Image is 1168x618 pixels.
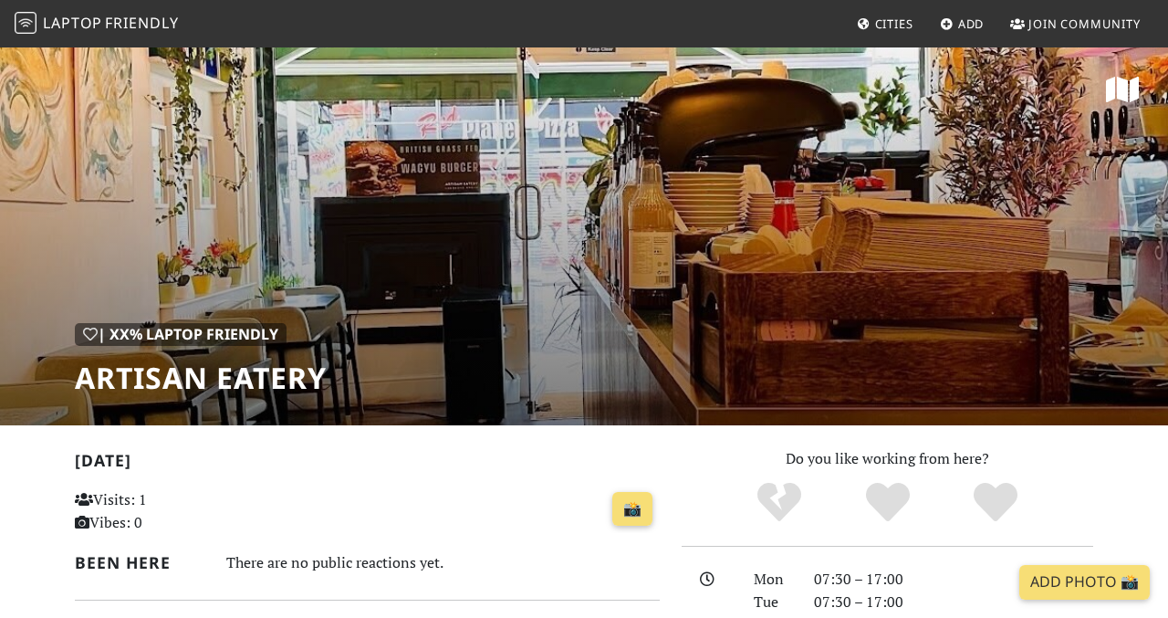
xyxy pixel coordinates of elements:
h2: Been here [75,553,204,572]
a: 📸 [612,492,652,527]
p: Visits: 1 Vibes: 0 [75,488,255,535]
h2: [DATE] [75,451,660,477]
div: There are no public reactions yet. [226,550,660,576]
span: Join Community [1028,16,1141,32]
img: LaptopFriendly [15,12,36,34]
div: Mon [743,568,803,592]
a: Join Community [1003,7,1148,40]
span: Friendly [105,13,178,33]
a: Add Photo 📸 [1019,565,1150,600]
a: Cities [850,7,921,40]
div: Tue [743,591,803,614]
div: 07:30 – 17:00 [803,591,1104,614]
div: No [725,480,833,526]
div: | XX% Laptop Friendly [75,323,287,347]
div: 07:30 – 17:00 [803,568,1104,592]
span: Cities [875,16,913,32]
a: Add [933,7,992,40]
div: Definitely! [942,480,1050,526]
div: Yes [833,480,942,526]
p: Do you like working from here? [682,447,1093,471]
h1: Artisan Eatery [75,361,327,395]
span: Add [958,16,985,32]
a: LaptopFriendly LaptopFriendly [15,8,179,40]
span: Laptop [43,13,102,33]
